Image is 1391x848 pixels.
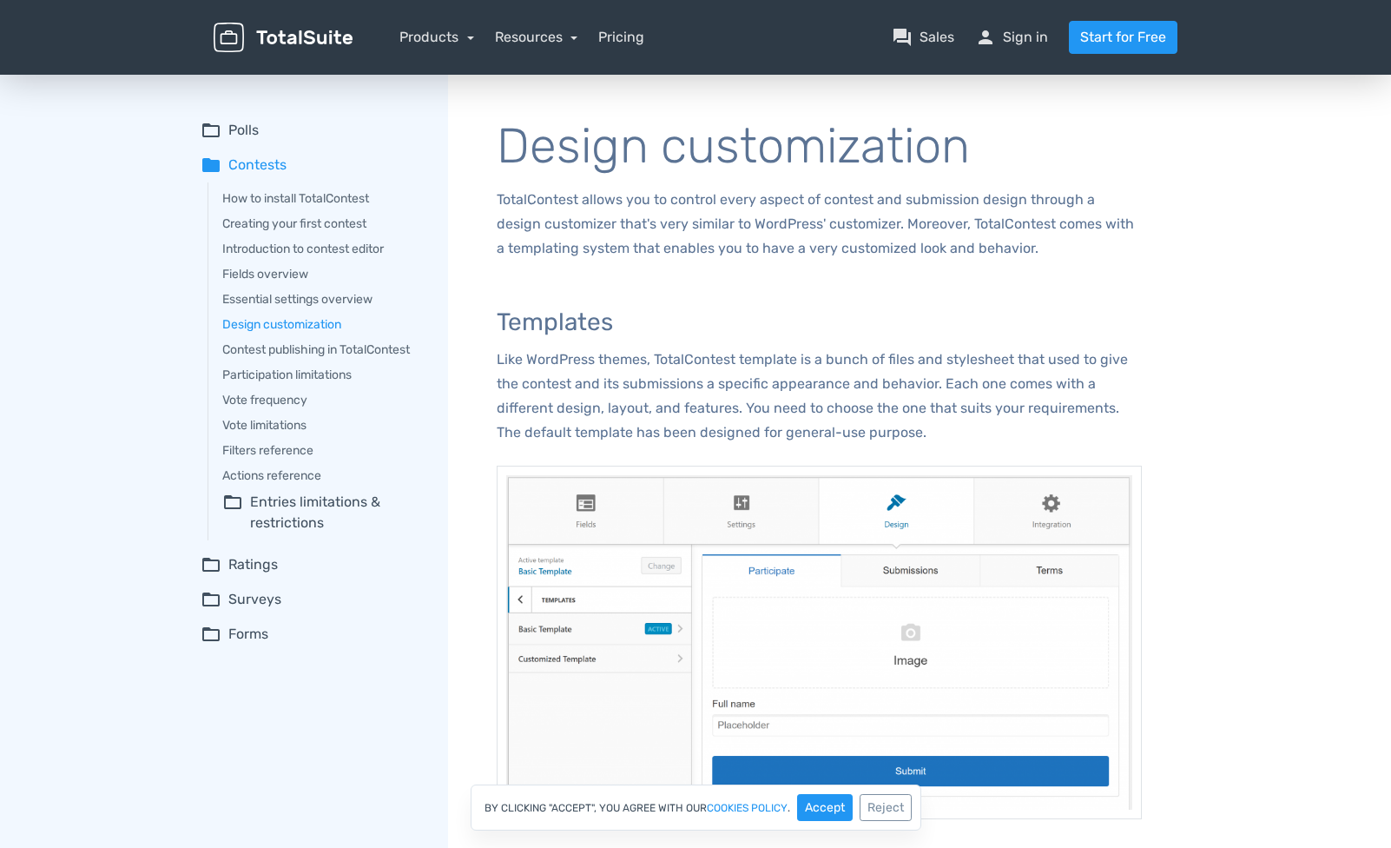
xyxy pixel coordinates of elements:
div: By clicking "Accept", you agree with our . [471,785,921,831]
span: folder [201,155,221,176]
a: Essential settings overview [222,290,424,308]
a: Fields overview [222,265,424,283]
a: Design customization [222,315,424,334]
button: Accept [797,794,853,821]
a: personSign in [975,27,1048,48]
a: question_answerSales [892,27,954,48]
summary: folder_openRatings [201,554,424,575]
span: folder_open [201,554,221,575]
a: Participation limitations [222,366,424,384]
img: Template list [497,466,1142,818]
a: Introduction to contest editor [222,240,424,258]
span: folder_open [222,492,243,533]
span: folder_open [201,589,221,610]
h1: Design customization [497,120,1142,174]
img: TotalSuite for WordPress [214,23,353,53]
h3: Templates [497,309,1142,336]
p: Like WordPress themes, TotalContest template is a bunch of files and stylesheet that used to give... [497,348,1142,445]
a: Creating your first contest [222,215,424,233]
a: How to install TotalContest [222,189,424,208]
summary: folder_openEntries limitations & restrictions [222,492,424,533]
a: Start for Free [1069,21,1177,54]
button: Reject [860,794,912,821]
a: Contest publishing in TotalContest [222,341,424,359]
span: folder_open [201,120,221,141]
span: folder_open [201,624,221,645]
a: Vote frequency [222,391,424,409]
summary: folder_openForms [201,624,424,645]
a: cookies policy [707,803,788,813]
a: Filters reference [222,441,424,460]
a: Actions reference [222,467,424,485]
a: Products [399,29,474,45]
p: TotalContest allows you to control every aspect of contest and submission design through a design... [497,188,1142,261]
a: Vote limitations [222,416,424,434]
span: question_answer [892,27,913,48]
summary: folder_openSurveys [201,589,424,610]
summary: folderContests [201,155,424,176]
a: Resources [495,29,578,45]
summary: folder_openPolls [201,120,424,141]
a: Pricing [598,27,644,48]
span: person [975,27,996,48]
